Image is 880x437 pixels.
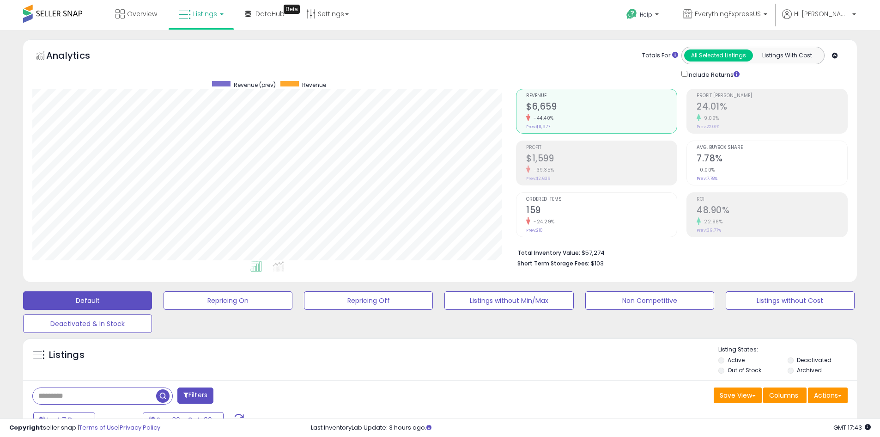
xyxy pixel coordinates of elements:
small: Prev: $2,636 [526,176,550,181]
span: 2025-10-14 17:43 GMT [833,423,871,432]
a: Terms of Use [79,423,118,432]
h2: $6,659 [526,101,677,114]
span: Help [640,11,652,18]
label: Archived [797,366,822,374]
span: Last 7 Days [47,415,84,425]
span: Columns [769,391,798,400]
button: Listings With Cost [753,49,821,62]
label: Deactivated [797,356,831,364]
i: Get Help [626,8,637,20]
span: Listings [193,9,217,18]
span: Profit [PERSON_NAME] [697,93,847,98]
button: Last 7 Days [33,412,95,428]
span: Ordered Items [526,197,677,202]
h2: $1,599 [526,153,677,166]
a: Help [619,1,668,30]
label: Out of Stock [728,366,761,374]
small: 22.96% [701,218,722,225]
button: Listings without Min/Max [444,291,573,310]
b: Total Inventory Value: [517,249,580,257]
strong: Copyright [9,423,43,432]
small: Prev: 7.78% [697,176,717,181]
button: Default [23,291,152,310]
span: Profit [526,145,677,150]
span: Overview [127,9,157,18]
small: Prev: $11,977 [526,124,550,129]
h5: Analytics [46,49,108,64]
span: EverythingExpressUS [695,9,761,18]
span: DataHub [255,9,285,18]
button: Non Competitive [585,291,714,310]
div: seller snap | | [9,424,160,432]
button: Repricing Off [304,291,433,310]
b: Short Term Storage Fees: [517,259,589,267]
button: Filters [177,388,213,404]
a: Hi [PERSON_NAME] [782,9,856,30]
small: -39.35% [530,166,554,173]
h2: 24.01% [697,101,847,114]
label: Active [728,356,745,364]
span: Revenue (prev) [234,81,276,89]
small: -44.40% [530,115,554,122]
li: $57,274 [517,246,841,258]
small: 0.00% [697,166,715,173]
div: Include Returns [674,69,751,80]
span: $103 [591,259,604,268]
div: Last InventoryLab Update: 3 hours ago. [311,424,871,432]
small: Prev: 22.01% [697,124,719,129]
span: Avg. Buybox Share [697,145,847,150]
button: Listings without Cost [726,291,855,310]
h5: Listings [49,349,85,362]
span: Hi [PERSON_NAME] [794,9,850,18]
button: Deactivated & In Stock [23,314,152,333]
button: Actions [808,388,848,403]
div: Tooltip anchor [284,5,300,14]
span: Revenue [302,81,326,89]
h2: 7.78% [697,153,847,166]
p: Listing States: [718,345,857,354]
a: Privacy Policy [120,423,160,432]
div: Totals For [642,51,678,60]
button: Save View [714,388,762,403]
small: Prev: 39.77% [697,228,721,233]
button: All Selected Listings [684,49,753,62]
h2: 48.90% [697,205,847,217]
button: Sep-30 - Oct-06 [143,412,224,428]
button: Repricing On [164,291,292,310]
small: -24.29% [530,218,555,225]
span: Sep-30 - Oct-06 [157,415,212,425]
span: ROI [697,197,847,202]
span: Revenue [526,93,677,98]
small: 9.09% [701,115,719,122]
h2: 159 [526,205,677,217]
button: Columns [763,388,807,403]
small: Prev: 210 [526,228,543,233]
span: Compared to: [97,416,139,425]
